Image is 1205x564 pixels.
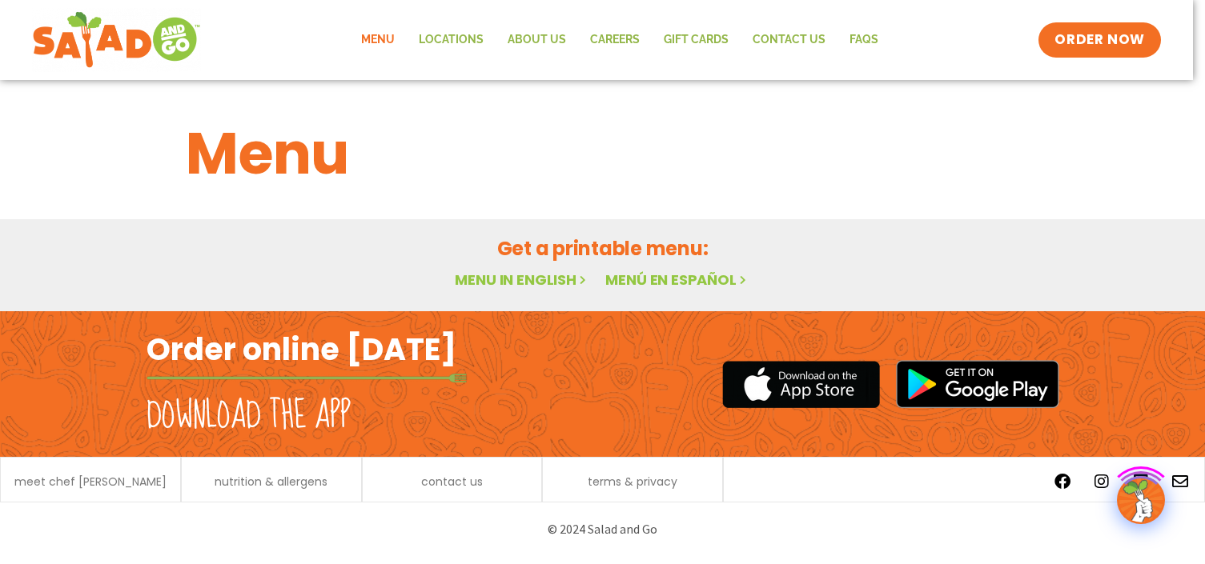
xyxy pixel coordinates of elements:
a: Menu in English [455,270,589,290]
h2: Get a printable menu: [186,234,1020,262]
img: google_play [896,360,1059,408]
a: About Us [496,22,578,58]
a: Locations [407,22,496,58]
h2: Order online [DATE] [147,330,456,369]
img: appstore [722,358,880,410]
a: terms & privacy [588,476,677,487]
a: Menu [349,22,407,58]
a: Careers [578,22,652,58]
img: fork [147,374,467,382]
h2: Download the app [147,394,351,438]
a: ORDER NOW [1038,22,1160,58]
a: contact us [421,476,483,487]
a: Menú en español [605,270,749,290]
a: FAQs [837,22,890,58]
p: © 2024 Salad and Go [155,518,1051,540]
img: new-SAG-logo-768×292 [32,8,201,72]
a: GIFT CARDS [652,22,741,58]
h1: Menu [186,110,1020,197]
a: Contact Us [741,22,837,58]
span: ORDER NOW [1054,30,1144,50]
nav: Menu [349,22,890,58]
a: meet chef [PERSON_NAME] [14,476,167,487]
a: nutrition & allergens [215,476,327,487]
